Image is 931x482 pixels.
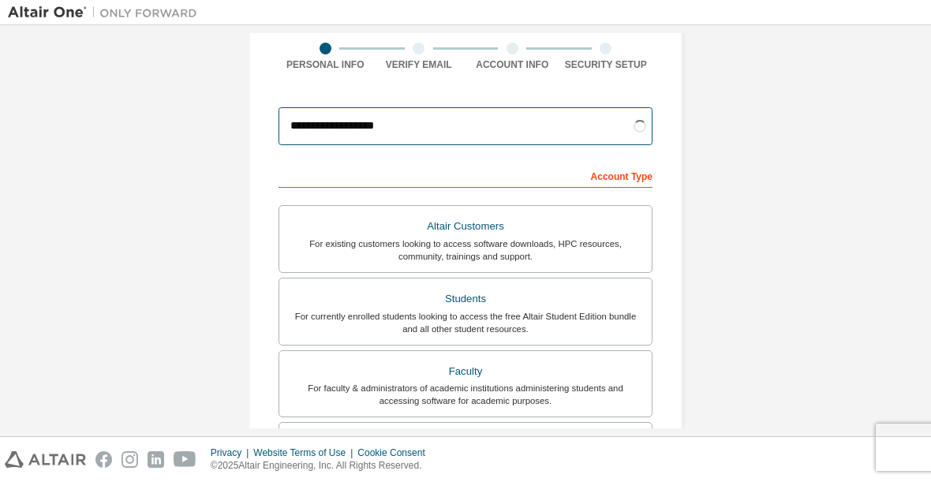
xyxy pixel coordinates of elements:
div: Website Terms of Use [253,447,357,459]
div: Account Info [466,58,559,71]
div: Security Setup [559,58,653,71]
img: youtube.svg [174,451,196,468]
div: For faculty & administrators of academic institutions administering students and accessing softwa... [289,382,642,407]
img: altair_logo.svg [5,451,86,468]
div: Cookie Consent [357,447,434,459]
div: For existing customers looking to access software downloads, HPC resources, community, trainings ... [289,237,642,263]
div: Privacy [211,447,253,459]
img: Altair One [8,5,205,21]
div: Personal Info [279,58,372,71]
div: Account Type [279,163,652,188]
img: instagram.svg [122,451,138,468]
div: Altair Customers [289,215,642,237]
div: For currently enrolled students looking to access the free Altair Student Edition bundle and all ... [289,310,642,335]
p: © 2025 Altair Engineering, Inc. All Rights Reserved. [211,459,435,473]
div: Students [289,288,642,310]
div: Verify Email [372,58,466,71]
img: facebook.svg [95,451,112,468]
img: linkedin.svg [148,451,164,468]
div: Faculty [289,361,642,383]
